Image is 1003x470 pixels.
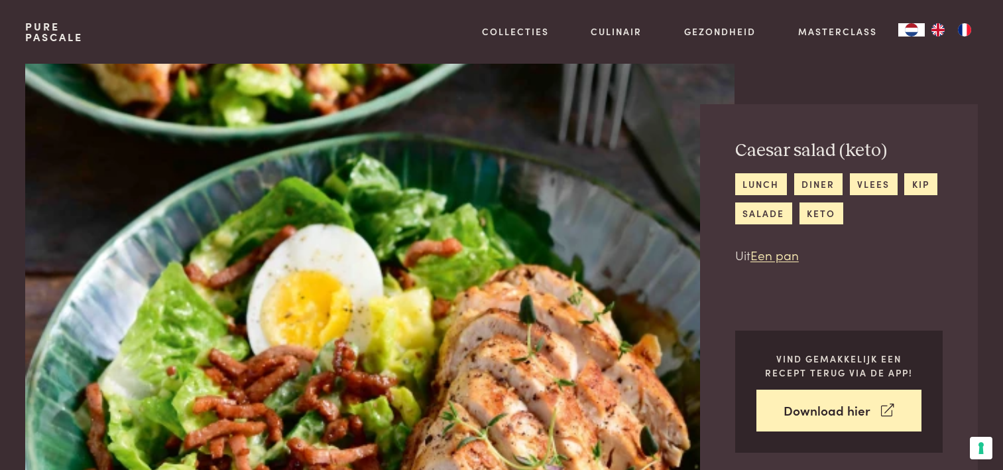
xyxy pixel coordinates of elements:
a: NL [898,23,925,37]
a: diner [794,173,843,195]
a: Gezondheid [684,25,756,39]
a: vlees [850,173,898,195]
ul: Language list [925,23,978,37]
div: Language [898,23,925,37]
aside: Language selected: Nederlands [898,23,978,37]
button: Uw voorkeuren voor toestemming voor trackingtechnologieën [970,437,992,459]
a: Culinair [591,25,642,39]
a: lunch [735,173,787,195]
a: salade [735,202,792,224]
a: EN [925,23,951,37]
p: Vind gemakkelijk een recept terug via de app! [756,352,921,379]
p: Uit [735,246,943,265]
a: kip [904,173,937,195]
a: Download hier [756,390,921,431]
h2: Caesar salad (keto) [735,139,943,163]
a: Masterclass [798,25,877,39]
a: Collecties [482,25,549,39]
a: PurePascale [25,21,83,42]
a: keto [799,202,843,224]
a: FR [951,23,978,37]
a: Een pan [750,246,799,264]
